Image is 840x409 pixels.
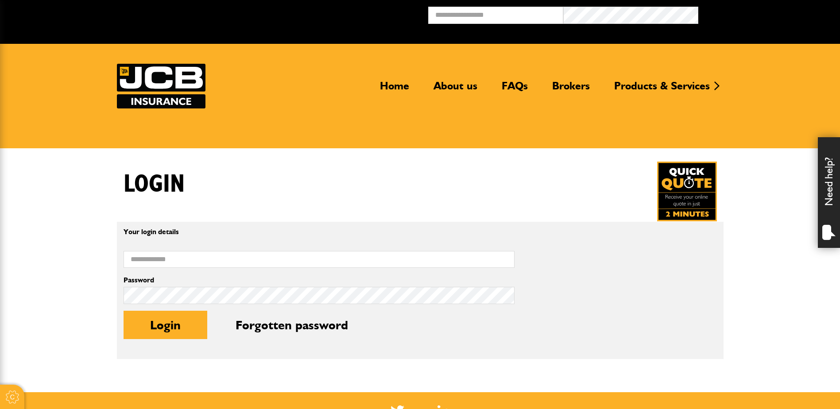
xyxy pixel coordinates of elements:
[209,311,375,339] button: Forgotten password
[124,277,515,284] label: Password
[117,64,205,108] img: JCB Insurance Services logo
[124,170,185,199] h1: Login
[698,7,833,20] button: Broker Login
[495,79,534,100] a: FAQs
[657,162,717,221] img: Quick Quote
[124,311,207,339] button: Login
[124,228,515,235] p: Your login details
[373,79,416,100] a: Home
[608,79,716,100] a: Products & Services
[818,137,840,248] div: Need help?
[657,162,717,221] a: Get your insurance quote in just 2-minutes
[427,79,484,100] a: About us
[117,64,205,108] a: JCB Insurance Services
[546,79,596,100] a: Brokers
